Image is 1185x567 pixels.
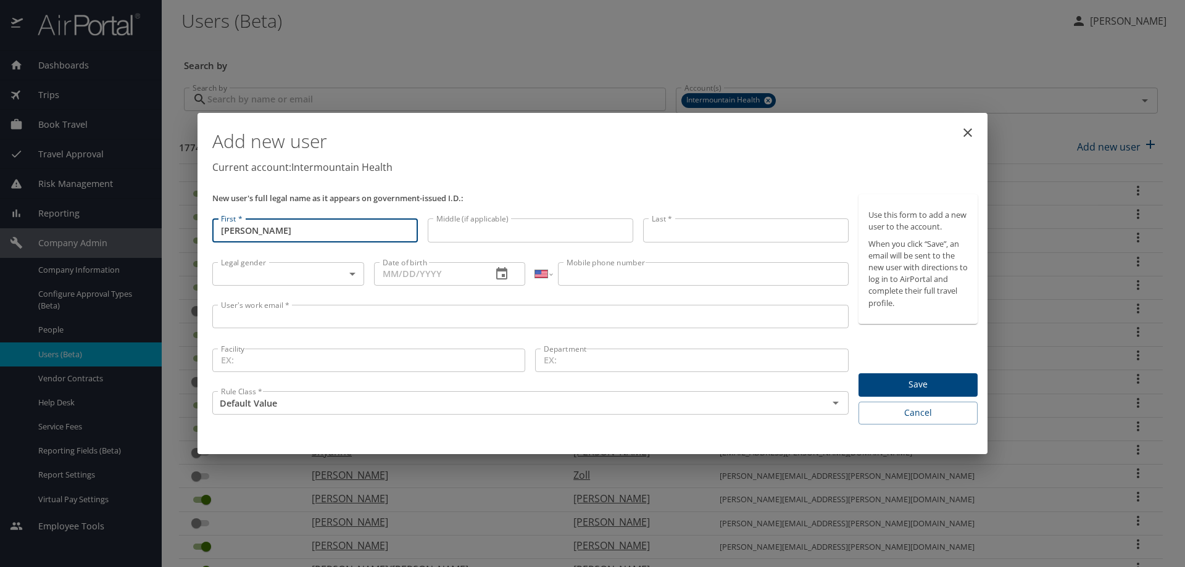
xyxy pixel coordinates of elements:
[212,123,978,160] h1: Add new user
[953,118,983,147] button: close
[859,373,978,397] button: Save
[868,377,968,392] span: Save
[827,394,844,412] button: Open
[212,194,849,202] p: New user's full legal name as it appears on government-issued I.D.:
[212,160,978,175] p: Current account: Intermountain Health
[535,349,848,372] input: EX:
[859,402,978,424] button: Cancel
[212,349,525,372] input: EX:
[868,209,968,233] p: Use this form to add a new user to the account.
[868,405,968,421] span: Cancel
[374,262,483,286] input: MM/DD/YYYY
[868,238,968,309] p: When you click “Save”, an email will be sent to the new user with directions to log in to AirPort...
[212,262,364,286] div: ​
